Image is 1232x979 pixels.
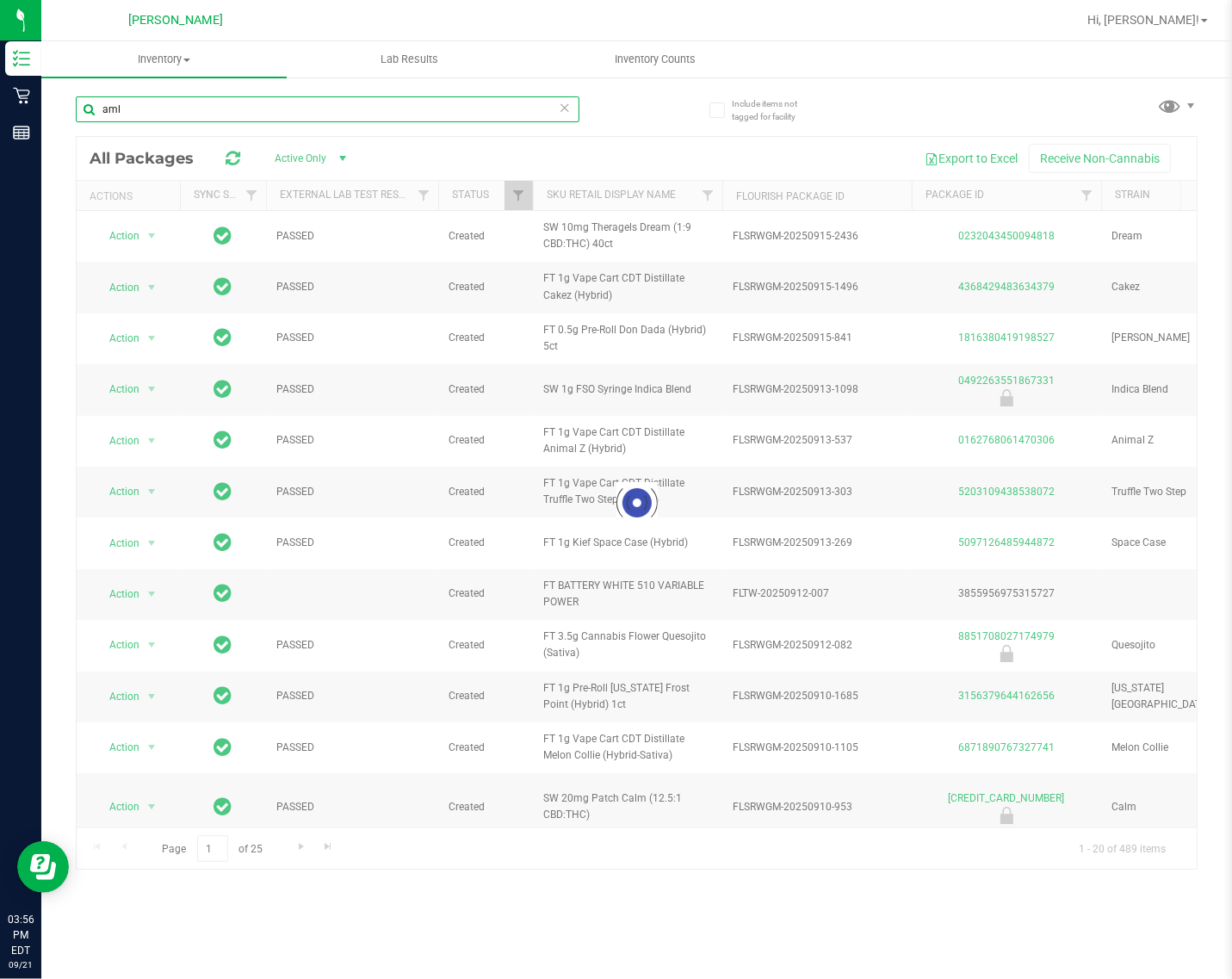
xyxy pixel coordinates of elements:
[41,52,287,67] span: Inventory
[559,96,571,119] span: Clear
[591,52,719,67] span: Inventory Counts
[1087,13,1199,27] span: Hi, [PERSON_NAME]!
[8,912,34,958] p: 03:56 PM EDT
[17,841,69,893] iframe: Resource center
[13,50,30,67] inline-svg: Inventory
[128,13,223,28] span: [PERSON_NAME]
[41,41,287,77] a: Inventory
[287,41,532,77] a: Lab Results
[13,124,30,141] inline-svg: Reports
[13,87,30,104] inline-svg: Retail
[8,958,34,971] p: 09/21
[76,96,579,122] input: Search Package ID, Item Name, SKU, Lot or Part Number...
[733,97,819,123] span: Include items not tagged for facility
[532,41,777,77] a: Inventory Counts
[357,52,461,67] span: Lab Results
